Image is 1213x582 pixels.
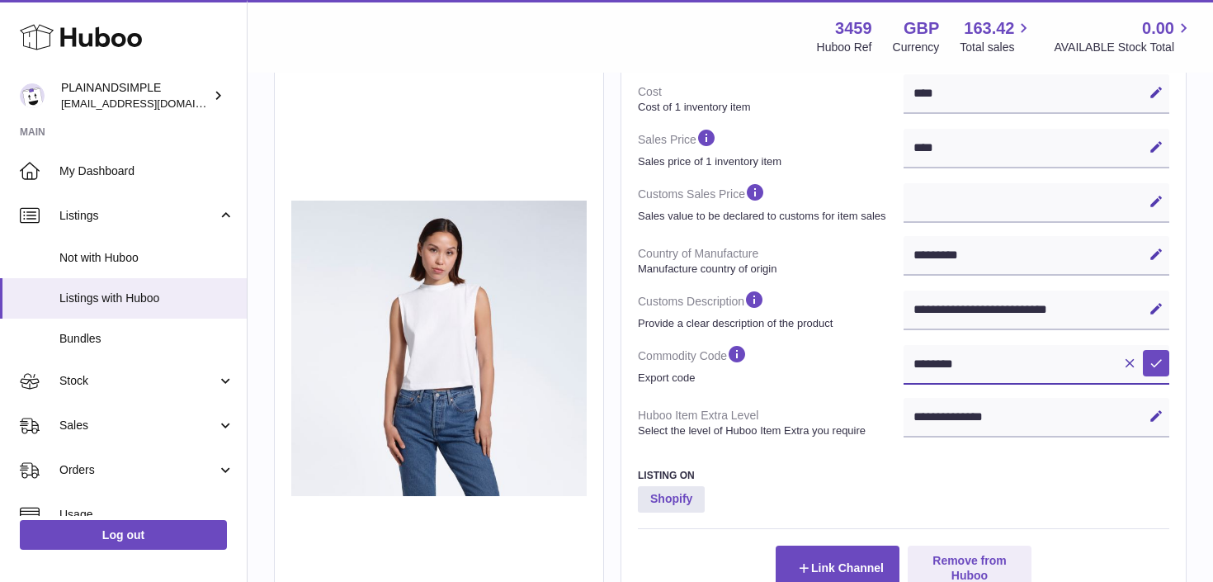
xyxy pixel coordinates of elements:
span: [EMAIL_ADDRESS][DOMAIN_NAME] [61,97,243,110]
strong: Sales value to be declared to customs for item sales [638,209,899,224]
span: My Dashboard [59,163,234,179]
strong: Cost of 1 inventory item [638,100,899,115]
strong: Select the level of Huboo Item Extra you require [638,423,899,438]
div: Currency [893,40,940,55]
strong: Shopify [638,486,705,513]
span: Orders [59,462,217,478]
span: Listings with Huboo [59,291,234,306]
dt: Customs Sales Price [638,175,904,229]
img: 34591724237299.jpeg [291,201,587,496]
dt: Cost [638,78,904,121]
div: PLAINANDSIMPLE [61,80,210,111]
strong: GBP [904,17,939,40]
dt: Commodity Code [638,337,904,391]
a: 163.42 Total sales [960,17,1033,55]
span: Bundles [59,331,234,347]
span: Usage [59,507,234,523]
a: 0.00 AVAILABLE Stock Total [1054,17,1193,55]
div: Huboo Ref [817,40,872,55]
span: Stock [59,373,217,389]
span: Total sales [960,40,1033,55]
strong: Provide a clear description of the product [638,316,899,331]
dt: Huboo Item Extra Level [638,401,904,444]
strong: Manufacture country of origin [638,262,899,277]
img: duco@plainandsimple.com [20,83,45,108]
dt: Customs Description [638,282,904,337]
strong: Sales price of 1 inventory item [638,154,899,169]
strong: 3459 [835,17,872,40]
span: 163.42 [964,17,1014,40]
span: 0.00 [1142,17,1174,40]
dt: Sales Price [638,121,904,175]
span: Not with Huboo [59,250,234,266]
span: Listings [59,208,217,224]
span: Sales [59,418,217,433]
a: Log out [20,520,227,550]
h3: Listing On [638,469,1169,482]
dt: Country of Manufacture [638,239,904,282]
span: AVAILABLE Stock Total [1054,40,1193,55]
strong: Export code [638,371,899,386]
